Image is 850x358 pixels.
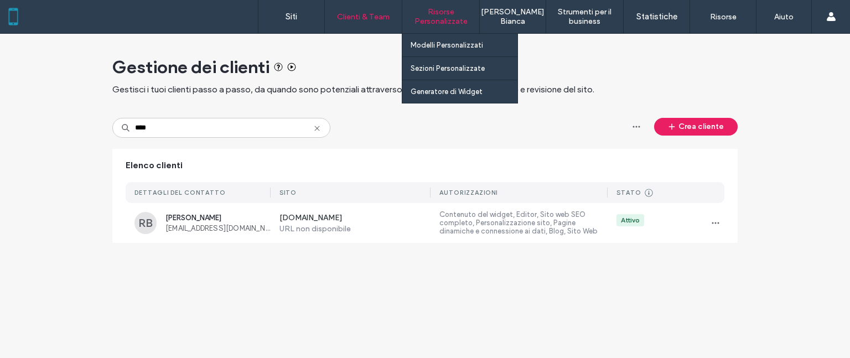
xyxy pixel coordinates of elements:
[286,12,297,22] label: Siti
[134,212,157,234] div: RB
[112,84,594,96] span: Gestisci i tuoi clienti passo a passo, da quando sono potenziali attraverso tutto il processo di ...
[546,7,623,26] label: Strumenti per il business
[411,87,483,96] label: Generatore di Widget
[402,7,479,26] label: Risorse Personalizzate
[411,80,517,103] a: Generatore di Widget
[134,189,226,196] div: DETTAGLI DEL CONTATTO
[774,12,794,22] label: Aiuto
[710,12,737,22] label: Risorse
[411,34,517,56] a: Modelli Personalizzati
[411,57,517,80] a: Sezioni Personalizzate
[480,7,546,26] label: [PERSON_NAME] Bianca
[165,224,271,232] span: [EMAIL_ADDRESS][DOMAIN_NAME]
[279,224,431,234] label: URL non disponibile
[126,203,724,243] a: RB[PERSON_NAME][EMAIL_ADDRESS][DOMAIN_NAME][DOMAIN_NAME]URL non disponibileContenuto del widget, ...
[126,159,183,172] span: Elenco clienti
[279,213,431,224] label: [DOMAIN_NAME]
[279,189,297,196] div: Sito
[654,118,738,136] button: Crea cliente
[165,214,271,222] span: [PERSON_NAME]
[112,56,269,78] span: Gestione dei clienti
[337,12,390,22] label: Clienti & Team
[411,41,483,49] label: Modelli Personalizzati
[636,12,677,22] label: Statistiche
[439,210,608,236] label: Contenuto del widget, Editor, Sito web SEO completo, Personalizzazione sito, Pagine dinamiche e c...
[439,189,497,196] div: Autorizzazioni
[616,189,641,196] div: Stato
[24,8,51,18] span: Aiuto
[411,64,485,72] label: Sezioni Personalizzate
[621,215,640,225] div: Attivo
